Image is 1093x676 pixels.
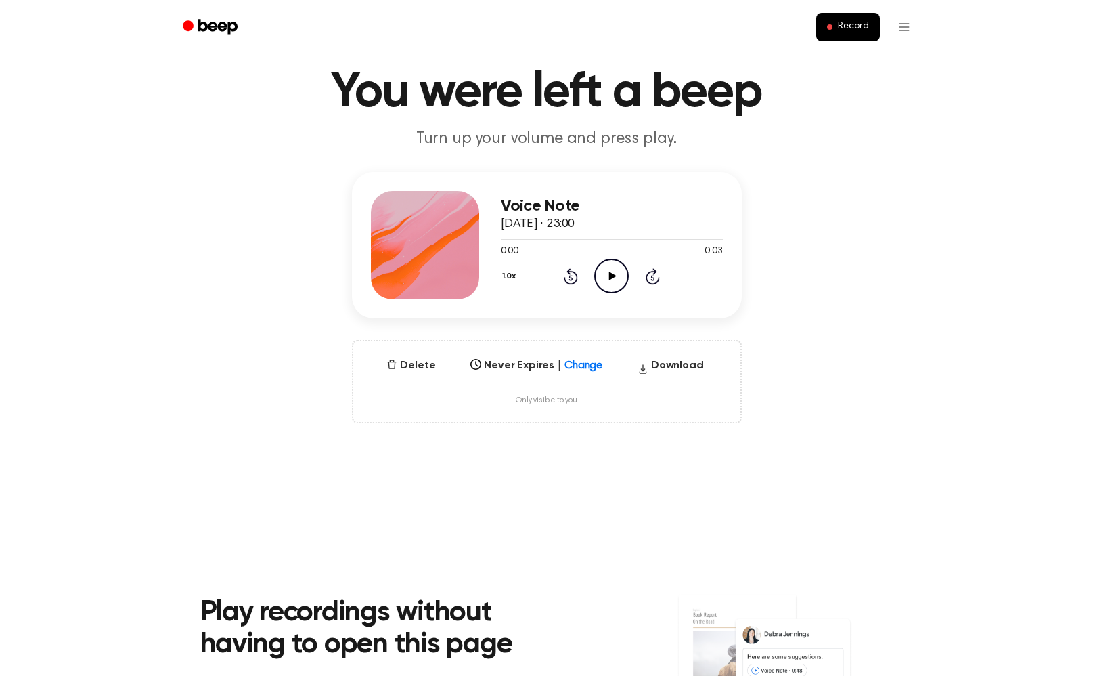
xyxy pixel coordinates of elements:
[200,68,893,117] h1: You were left a beep
[173,14,250,41] a: Beep
[888,11,920,43] button: Open menu
[516,396,577,406] span: Only visible to you
[501,218,575,230] span: [DATE] · 23:00
[838,21,868,33] span: Record
[501,265,521,288] button: 1.0x
[632,358,709,379] button: Download
[705,245,722,259] span: 0:03
[200,597,565,662] h2: Play recordings without having to open this page
[381,358,441,374] button: Delete
[287,128,807,150] p: Turn up your volume and press play.
[501,197,723,215] h3: Voice Note
[816,13,879,41] button: Record
[501,245,518,259] span: 0:00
